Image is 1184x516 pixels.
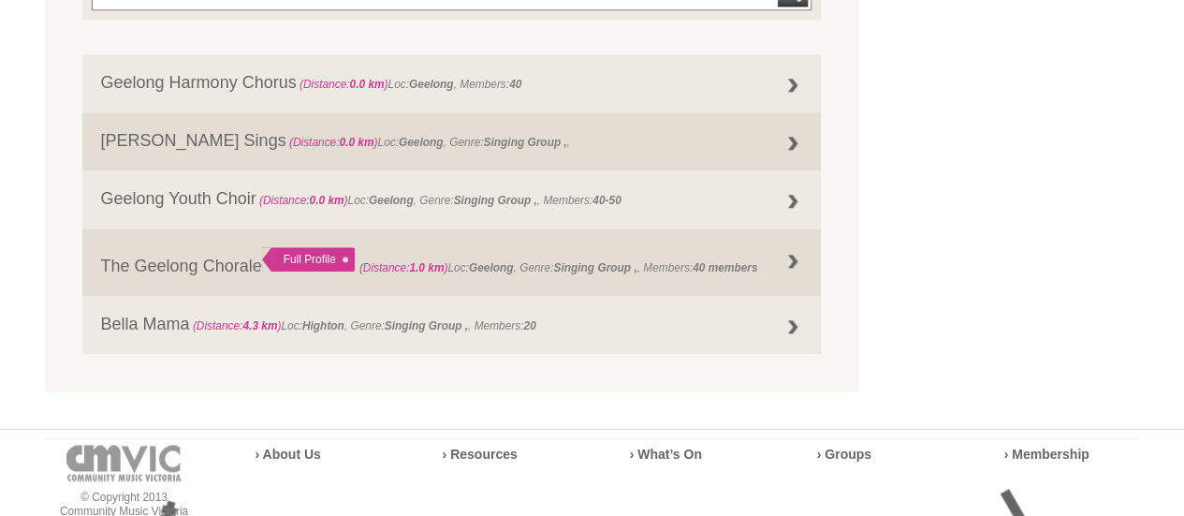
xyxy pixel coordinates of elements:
strong: 0.0 km [309,194,344,207]
a: › What’s On [630,447,702,462]
span: Loc: , Genre: , Members: [256,194,621,207]
div: Full Profile [262,247,355,272]
strong: Geelong [469,261,514,274]
a: Geelong Harmony Chorus (Distance:0.0 km)Loc:Geelong, Members:40 [82,54,822,112]
strong: 1.0 km [409,261,444,274]
a: Bella Mama (Distance:4.3 km)Loc:Highton, Genre:Singing Group ,, Members:20 [82,296,822,354]
strong: Geelong [399,136,444,149]
strong: Singing Group , [483,136,566,149]
span: Loc: , Genre: , Members: [359,261,758,274]
strong: 4.3 km [242,319,277,332]
a: The Geelong Chorale Full Profile (Distance:1.0 km)Loc:Geelong, Genre:Singing Group ,, Members:40 ... [82,229,822,296]
a: › About Us [256,447,321,462]
strong: Singing Group , [553,261,636,274]
strong: Geelong [409,78,454,91]
span: Loc: , Genre: , Members: [190,319,536,332]
a: Geelong Youth Choir (Distance:0.0 km)Loc:Geelong, Genre:Singing Group ,, Members:40-50 [82,170,822,229]
span: Loc: , Members: [297,78,522,91]
strong: 40-50 [592,194,621,207]
strong: 0.0 km [339,136,373,149]
a: › Membership [1004,447,1089,462]
span: (Distance: ) [300,78,388,91]
span: (Distance: ) [289,136,378,149]
strong: Singing Group , [385,319,468,332]
a: [PERSON_NAME] Sings (Distance:0.0 km)Loc:Geelong, Genre:Singing Group ,, [82,112,822,170]
img: cmvic-logo-footer.png [66,445,182,481]
a: › Groups [817,447,871,462]
strong: Geelong [369,194,414,207]
strong: 40 [509,78,521,91]
strong: Highton [302,319,344,332]
strong: 0.0 km [349,78,384,91]
strong: 40 members [693,261,757,274]
strong: 20 [523,319,535,332]
span: (Distance: ) [259,194,348,207]
strong: Singing Group , [454,194,537,207]
span: Loc: , Genre: , [286,136,570,149]
span: (Distance: ) [193,319,282,332]
a: › Resources [443,447,518,462]
span: (Distance: ) [359,261,448,274]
